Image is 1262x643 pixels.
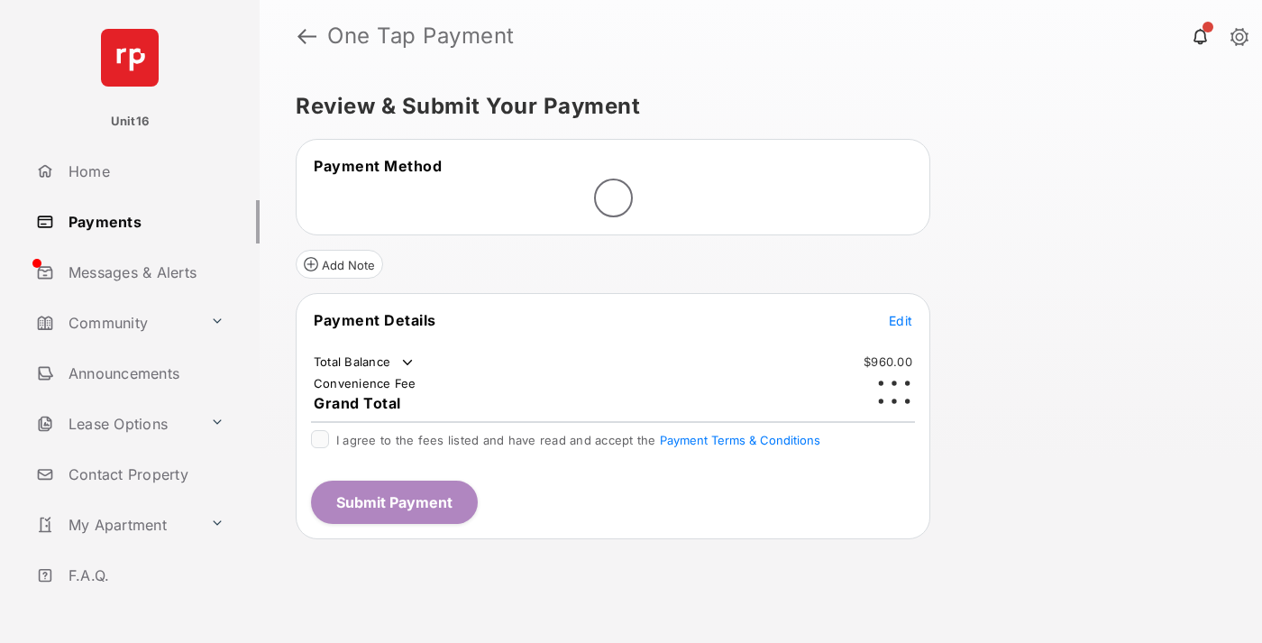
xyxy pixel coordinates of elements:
[889,311,912,329] button: Edit
[296,96,1212,117] h5: Review & Submit Your Payment
[101,29,159,87] img: svg+xml;base64,PHN2ZyB4bWxucz0iaHR0cDovL3d3dy53My5vcmcvMjAwMC9zdmciIHdpZHRoPSI2NCIgaGVpZ2h0PSI2NC...
[111,113,150,131] p: Unit16
[336,433,820,447] span: I agree to the fees listed and have read and accept the
[660,433,820,447] button: I agree to the fees listed and have read and accept the
[313,375,417,391] td: Convenience Fee
[29,251,260,294] a: Messages & Alerts
[863,354,913,370] td: $960.00
[29,150,260,193] a: Home
[29,453,260,496] a: Contact Property
[314,311,436,329] span: Payment Details
[29,301,203,344] a: Community
[296,250,383,279] button: Add Note
[314,394,401,412] span: Grand Total
[29,200,260,243] a: Payments
[327,25,515,47] strong: One Tap Payment
[29,402,203,446] a: Lease Options
[311,481,478,524] button: Submit Payment
[29,503,203,547] a: My Apartment
[29,554,260,597] a: F.A.Q.
[889,313,912,328] span: Edit
[29,352,260,395] a: Announcements
[313,354,416,372] td: Total Balance
[314,157,442,175] span: Payment Method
